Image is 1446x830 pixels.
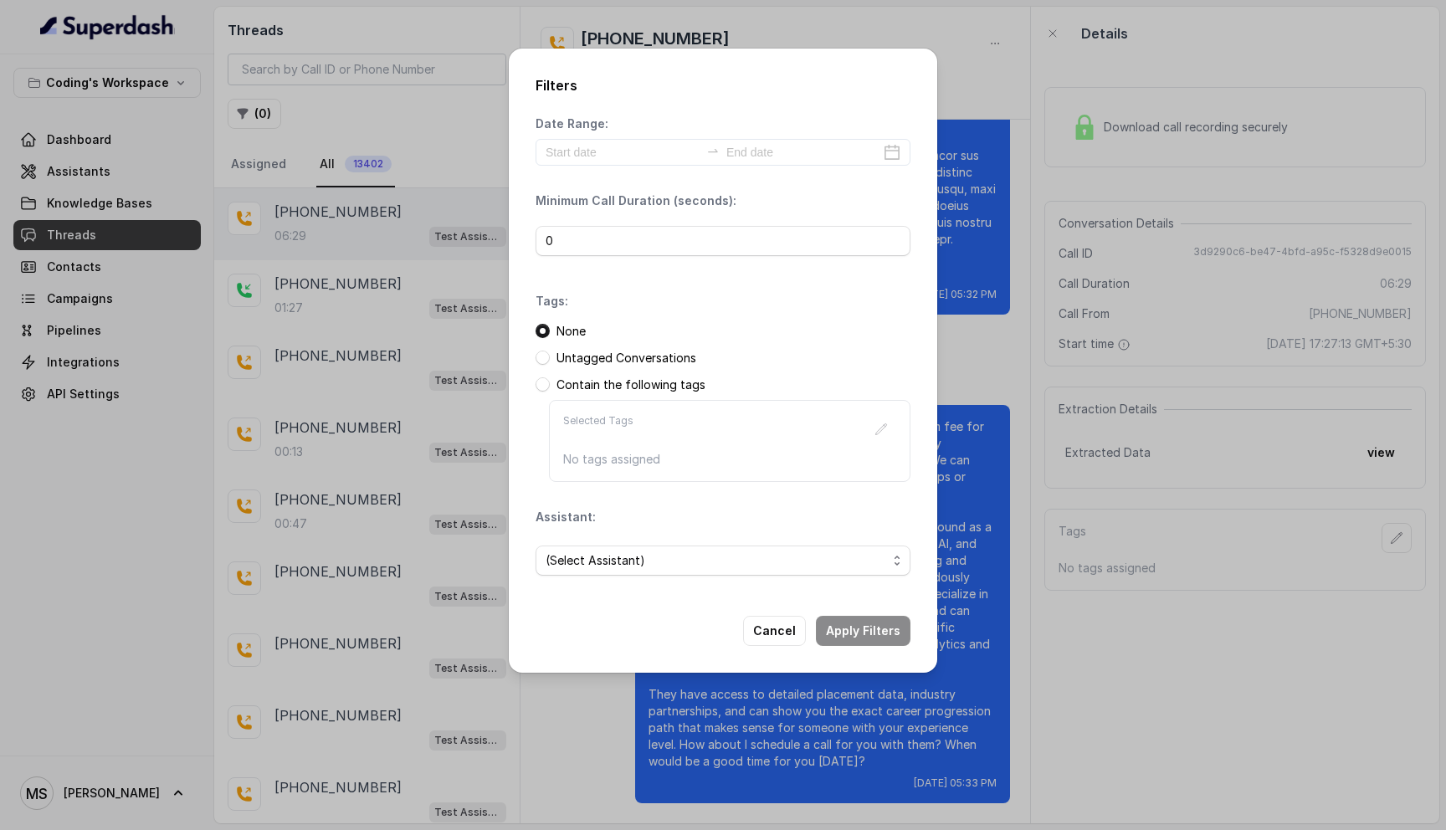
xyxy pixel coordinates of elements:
[556,377,705,393] p: Contain the following tags
[816,616,910,646] button: Apply Filters
[706,144,720,157] span: swap-right
[556,350,696,366] p: Untagged Conversations
[706,144,720,157] span: to
[536,293,568,310] p: Tags:
[546,143,700,161] input: Start date
[536,192,736,209] p: Minimum Call Duration (seconds):
[536,546,910,576] button: (Select Assistant)
[536,509,596,525] p: Assistant:
[556,323,586,340] p: None
[546,551,887,571] span: (Select Assistant)
[536,75,910,95] h2: Filters
[563,414,633,444] p: Selected Tags
[563,451,896,468] p: No tags assigned
[743,616,806,646] button: Cancel
[536,115,608,132] p: Date Range:
[726,143,880,161] input: End date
